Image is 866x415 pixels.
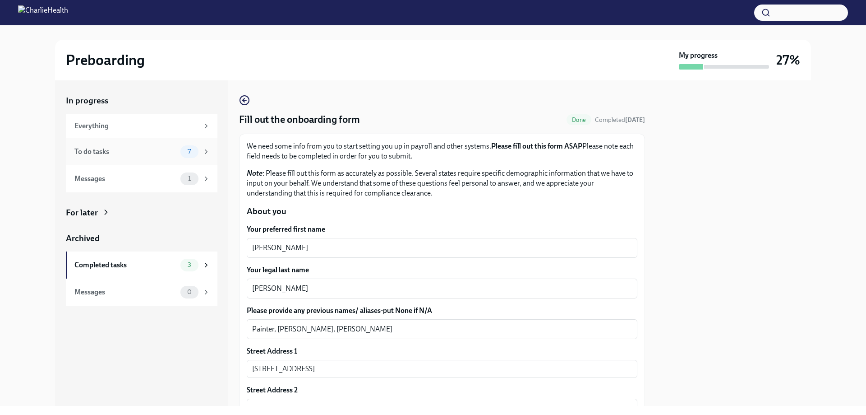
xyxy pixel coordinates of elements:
span: September 30th, 2025 19:06 [595,116,645,124]
a: Messages0 [66,279,217,306]
span: 1 [183,175,196,182]
span: Done [567,117,591,123]
label: Please provide any previous names/ aliases-put None if N/A [247,306,637,316]
div: Messages [74,174,177,184]
strong: Note [247,169,263,177]
span: 0 [182,289,197,295]
a: Completed tasks3 [66,252,217,279]
span: 7 [182,148,196,155]
h2: Preboarding [66,51,145,69]
label: Street Address 2 [247,385,298,395]
p: About you [247,205,637,217]
strong: My progress [679,51,718,61]
textarea: [PERSON_NAME] [252,242,632,253]
a: In progress [66,95,217,107]
h4: Fill out the onboarding form [239,113,360,126]
p: We need some info from you to start setting you up in payroll and other systems. Please note each... [247,141,637,161]
textarea: Painter, [PERSON_NAME], [PERSON_NAME] [252,324,632,335]
h3: 27% [776,52,800,68]
label: Street Address 1 [247,346,297,356]
a: Messages1 [66,165,217,192]
a: Archived [66,233,217,244]
p: : Please fill out this form as accurately as possible. Several states require specific demographi... [247,168,637,198]
a: To do tasks7 [66,138,217,165]
strong: Please fill out this form ASAP [491,142,582,150]
div: To do tasks [74,147,177,157]
span: Completed [595,116,645,124]
label: Your preferred first name [247,224,637,234]
strong: [DATE] [625,116,645,124]
div: For later [66,207,98,219]
a: Everything [66,114,217,138]
span: 3 [182,261,197,268]
div: Everything [74,121,198,131]
div: Messages [74,287,177,297]
img: CharlieHealth [18,5,68,20]
textarea: [PERSON_NAME] [252,283,632,294]
div: Completed tasks [74,260,177,270]
a: For later [66,207,217,219]
label: Your legal last name [247,265,637,275]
